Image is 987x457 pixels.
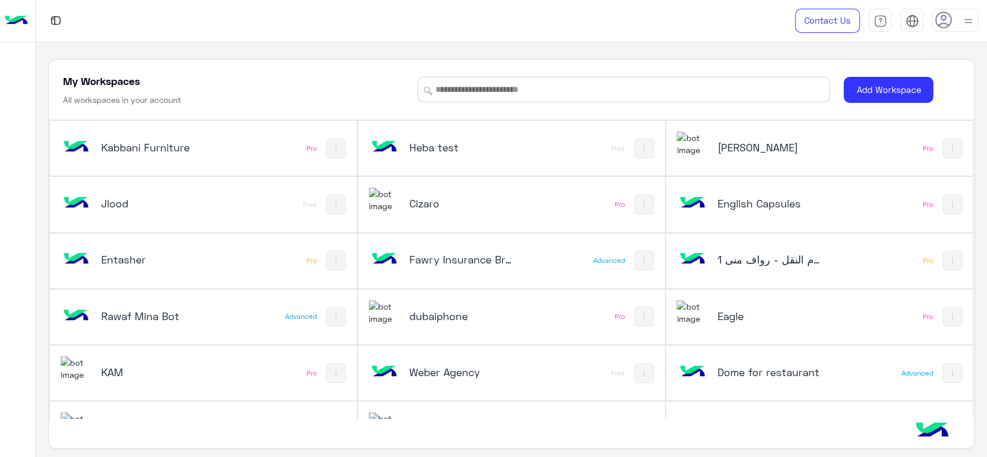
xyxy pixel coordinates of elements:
img: bot image [677,356,708,388]
h5: Rawaf Mina Bot [101,309,204,323]
div: Advanced [593,256,625,265]
button: Add Workspace [844,77,933,103]
div: Pro [923,256,933,265]
img: 1403182699927242 [369,300,400,325]
div: Advanced [901,369,933,378]
h5: Kabbani Furniture [101,140,204,154]
h5: dubaiphone [409,309,512,323]
div: Pro [615,312,625,321]
img: Logo [5,9,28,33]
div: Free [303,200,317,209]
img: 322208621163248 [677,132,708,157]
img: 713415422032625 [677,300,708,325]
h5: Eagle [717,309,820,323]
h5: نظام النقل - رواف منى 1 [717,252,820,266]
h5: Cizaro [409,196,512,210]
img: bot image [369,356,400,388]
img: profile [961,14,975,28]
img: tab [905,14,919,28]
div: Free [611,369,625,378]
img: bot image [677,413,708,444]
h6: All workspaces in your account [63,94,181,106]
h5: Heba test [409,140,512,154]
div: Free [611,144,625,153]
h5: KAM [101,365,204,379]
div: Advanced [285,312,317,321]
img: bot image [61,132,92,163]
div: Pro [923,144,933,153]
img: 228235970373281 [61,356,92,381]
img: 919860931428189 [369,188,400,213]
h5: English Capsules [717,196,820,210]
img: bot image [61,244,92,275]
div: Pro [306,369,317,378]
h5: Ahmed El Sallab [717,140,820,154]
div: Pro [306,256,317,265]
img: 114004088273201 [61,413,92,437]
img: 146205905242462 [61,188,92,219]
h5: Fawry Insurance Brokerage`s [409,252,512,266]
a: tab [868,9,892,33]
img: bot image [61,300,92,332]
img: bot image [677,188,708,219]
a: Contact Us [795,9,860,33]
img: bot image [369,244,400,275]
img: 630227726849311 [369,413,400,437]
img: tab [874,14,887,28]
div: Pro [306,144,317,153]
div: Pro [923,200,933,209]
h5: Jlood [101,196,204,210]
img: hulul-logo.png [912,411,952,451]
h5: Dome for restaurant [717,365,820,379]
h5: My Workspaces [63,74,140,88]
h5: Entasher [101,252,204,266]
img: bot image [369,132,400,163]
h5: Weber Agency [409,365,512,379]
img: tab [49,13,63,28]
img: 137472623329108 [677,244,708,275]
div: Pro [615,200,625,209]
div: Pro [923,312,933,321]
